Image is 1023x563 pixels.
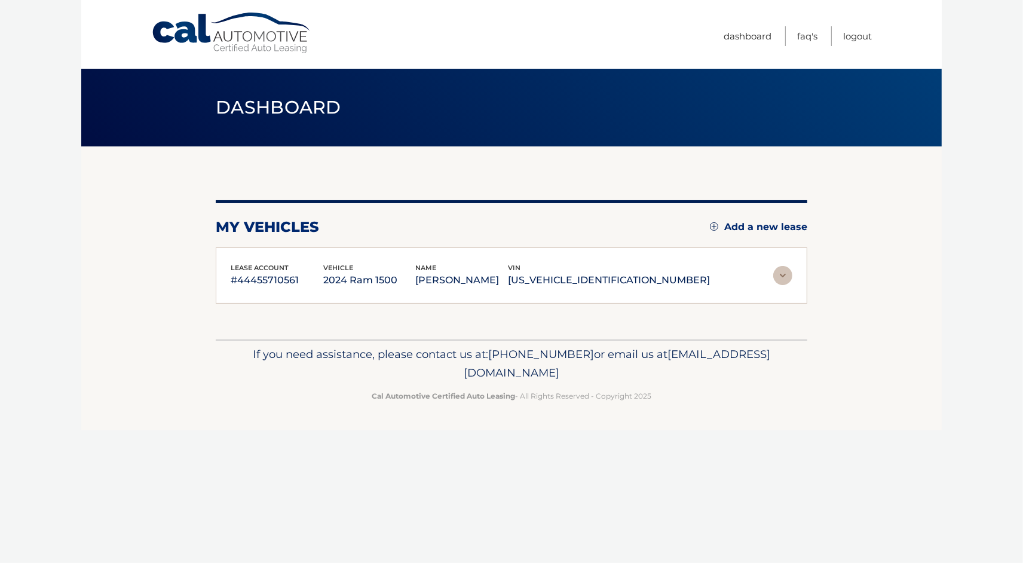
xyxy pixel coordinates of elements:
span: lease account [231,264,289,272]
p: If you need assistance, please contact us at: or email us at [223,345,800,383]
p: [PERSON_NAME] [415,272,508,289]
a: Logout [843,26,872,46]
span: name [415,264,436,272]
img: accordion-rest.svg [773,266,792,285]
a: FAQ's [797,26,817,46]
p: [US_VEHICLE_IDENTIFICATION_NUMBER] [508,272,710,289]
a: Cal Automotive [151,12,313,54]
span: vin [508,264,520,272]
a: Add a new lease [710,221,807,233]
span: vehicle [323,264,353,272]
strong: Cal Automotive Certified Auto Leasing [372,391,515,400]
h2: my vehicles [216,218,319,236]
p: #44455710561 [231,272,323,289]
p: 2024 Ram 1500 [323,272,416,289]
span: Dashboard [216,96,341,118]
a: Dashboard [724,26,771,46]
p: - All Rights Reserved - Copyright 2025 [223,390,800,402]
span: [PHONE_NUMBER] [488,347,594,361]
img: add.svg [710,222,718,231]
